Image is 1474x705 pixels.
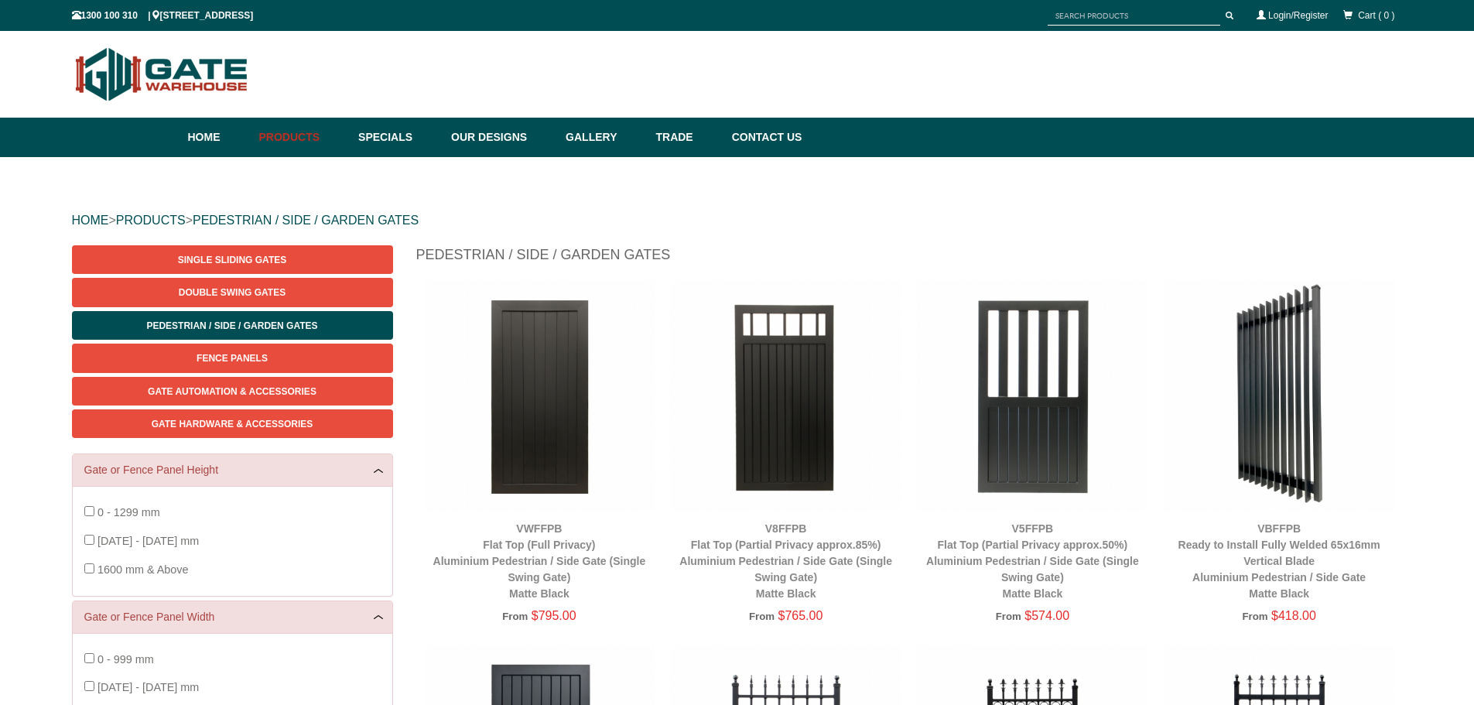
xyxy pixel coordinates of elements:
a: V5FFPBFlat Top (Partial Privacy approx.50%)Aluminium Pedestrian / Side Gate (Single Swing Gate)Ma... [926,522,1139,600]
span: From [1242,611,1267,622]
a: Trade [648,118,723,157]
span: Gate Hardware & Accessories [152,419,313,430]
span: Double Swing Gates [179,287,286,298]
a: HOME [72,214,109,227]
a: VBFFPBReady to Install Fully Welded 65x16mm Vertical BladeAluminium Pedestrian / Side GateMatte B... [1178,522,1380,600]
span: 0 - 1299 mm [97,506,160,518]
a: Pedestrian / Side / Garden Gates [72,311,393,340]
img: VWFFPB - Flat Top (Full Privacy) - Aluminium Pedestrian / Side Gate (Single Swing Gate) - Matte B... [424,280,655,512]
a: Double Swing Gates [72,278,393,306]
a: PRODUCTS [116,214,186,227]
input: SEARCH PRODUCTS [1048,6,1220,26]
span: 1300 100 310 | [STREET_ADDRESS] [72,10,254,21]
span: Cart ( 0 ) [1358,10,1394,21]
h1: Pedestrian / Side / Garden Gates [416,245,1403,272]
a: Single Sliding Gates [72,245,393,274]
span: $418.00 [1271,609,1316,622]
span: Single Sliding Gates [178,255,286,265]
a: Gate Hardware & Accessories [72,409,393,438]
span: Fence Panels [197,353,268,364]
span: $765.00 [778,609,823,622]
a: Specials [351,118,443,157]
span: From [749,611,775,622]
span: $795.00 [532,609,576,622]
img: V5FFPB - Flat Top (Partial Privacy approx.50%) - Aluminium Pedestrian / Side Gate (Single Swing G... [917,280,1148,512]
img: Gate Warehouse [72,39,252,110]
span: From [502,611,528,622]
a: PEDESTRIAN / SIDE / GARDEN GATES [193,214,419,227]
img: VBFFPB - Ready to Install Fully Welded 65x16mm Vertical Blade - Aluminium Pedestrian / Side Gate ... [1164,280,1395,512]
a: Products [251,118,351,157]
a: Contact Us [724,118,802,157]
span: 1600 mm & Above [97,563,189,576]
span: [DATE] - [DATE] mm [97,535,199,547]
a: Home [188,118,251,157]
span: $574.00 [1024,609,1069,622]
a: Gate or Fence Panel Width [84,609,381,625]
img: V8FFPB - Flat Top (Partial Privacy approx.85%) - Aluminium Pedestrian / Side Gate (Single Swing G... [670,280,901,512]
a: V8FFPBFlat Top (Partial Privacy approx.85%)Aluminium Pedestrian / Side Gate (Single Swing Gate)Ma... [679,522,892,600]
a: Our Designs [443,118,558,157]
a: Fence Panels [72,344,393,372]
span: [DATE] - [DATE] mm [97,681,199,693]
span: From [996,611,1021,622]
a: Login/Register [1268,10,1328,21]
span: Gate Automation & Accessories [148,386,316,397]
span: 0 - 999 mm [97,653,154,666]
a: VWFFPBFlat Top (Full Privacy)Aluminium Pedestrian / Side Gate (Single Swing Gate)Matte Black [433,522,646,600]
a: Gallery [558,118,648,157]
a: Gate Automation & Accessories [72,377,393,406]
span: Pedestrian / Side / Garden Gates [146,320,317,331]
a: Gate or Fence Panel Height [84,462,381,478]
div: > > [72,196,1403,245]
